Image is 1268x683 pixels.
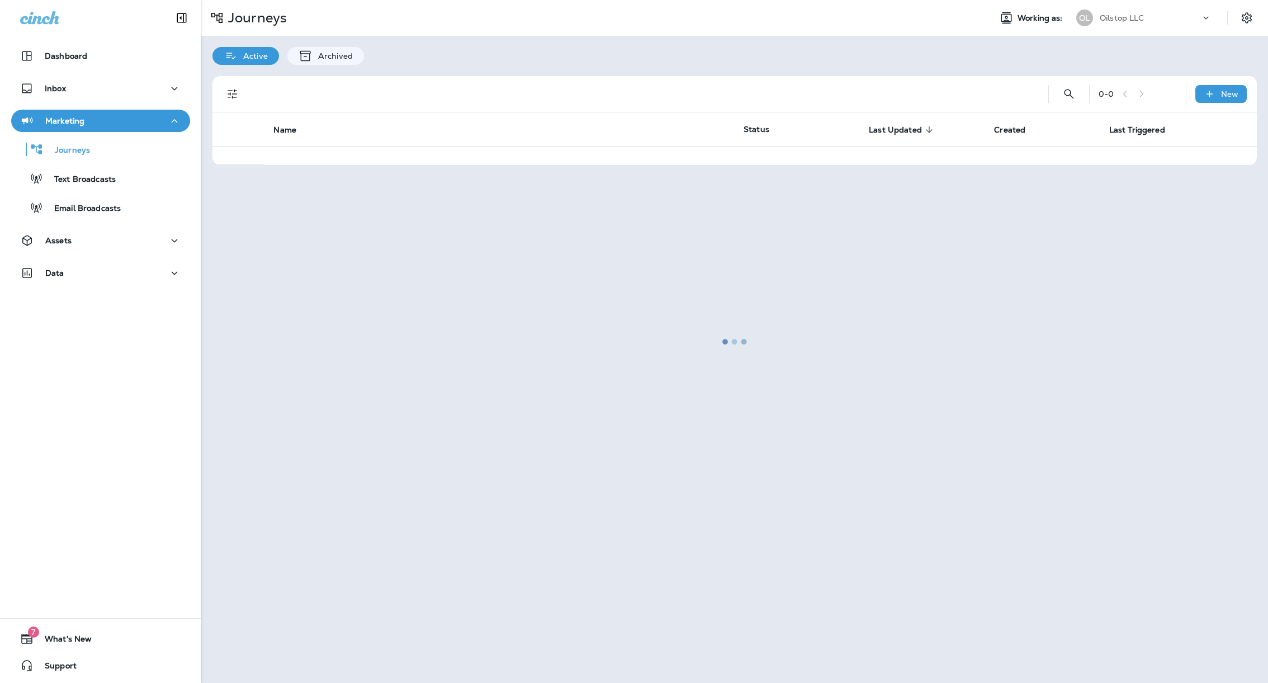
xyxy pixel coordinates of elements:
button: Email Broadcasts [11,196,190,219]
span: What's New [34,634,92,648]
p: Text Broadcasts [43,175,116,185]
p: New [1221,90,1238,98]
span: 7 [28,627,39,638]
button: Support [11,654,190,677]
button: Data [11,262,190,284]
p: Data [45,269,64,277]
span: Support [34,661,77,675]
button: 7What's New [11,628,190,650]
button: Text Broadcasts [11,167,190,190]
p: Email Broadcasts [43,204,121,214]
button: Marketing [11,110,190,132]
p: Dashboard [45,51,87,60]
p: Journeys [44,145,90,156]
p: Inbox [45,84,66,93]
button: Collapse Sidebar [166,7,197,29]
button: Journeys [11,138,190,161]
button: Assets [11,229,190,252]
p: Marketing [45,116,84,125]
button: Inbox [11,77,190,100]
button: Dashboard [11,45,190,67]
p: Assets [45,236,72,245]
